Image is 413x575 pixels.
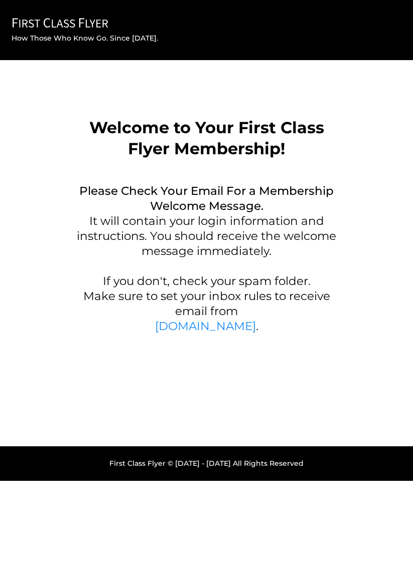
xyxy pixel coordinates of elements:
[155,319,256,333] a: [DOMAIN_NAME]
[10,459,403,468] h2: First Class Flyer © [DATE] - [DATE] All Rights Reserved
[70,289,343,319] p: Make sure to set your inbox rules to receive email from
[89,118,324,158] strong: Welcome to Your First Class Flyer Membership!
[12,34,403,43] h3: How Those Who Know Go. Since [DATE].
[70,184,343,214] h2: Please Check Your Email For a Membership Welcome Message.
[70,214,343,259] p: It will contain your login information and instructions. You should receive the welcome message i...
[70,274,343,289] p: If you don't, check your spam folder.
[70,319,343,334] p: .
